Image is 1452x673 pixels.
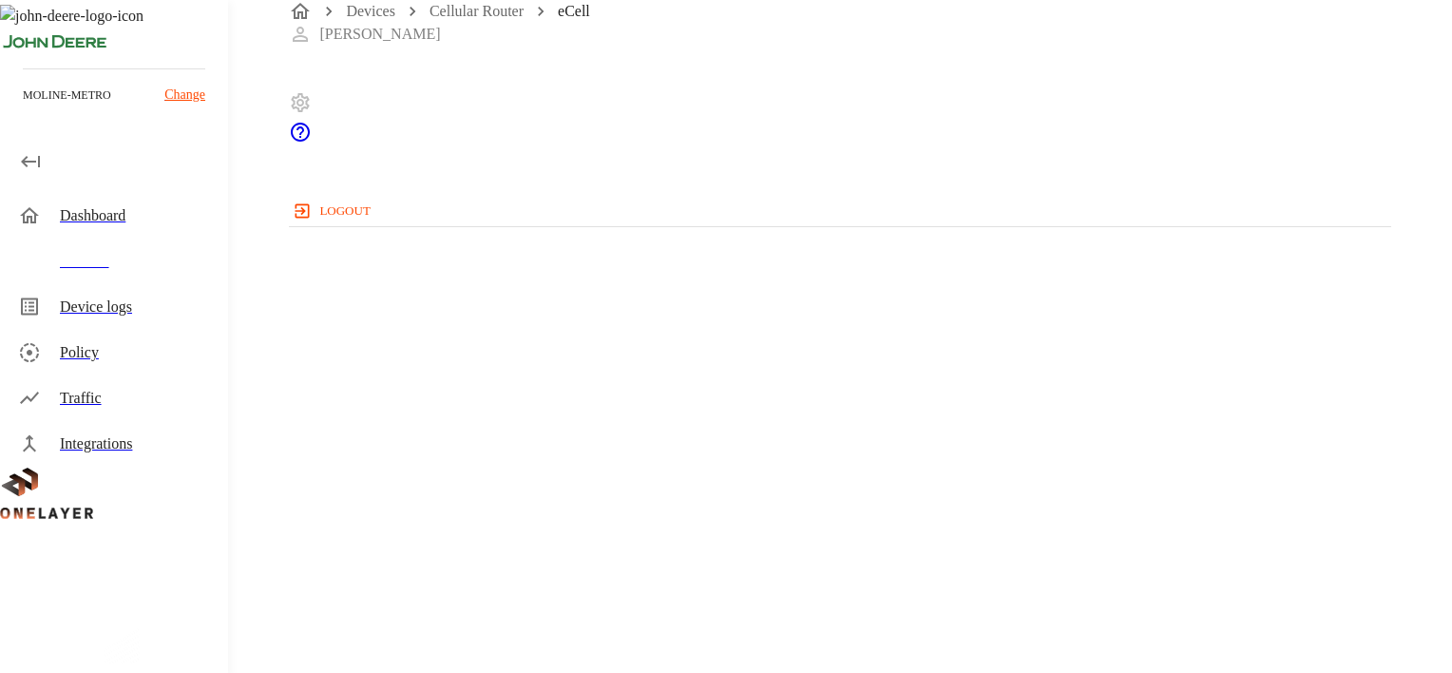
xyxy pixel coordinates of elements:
p: [PERSON_NAME] [319,23,440,46]
a: Cellular Router [430,3,524,19]
a: Devices [346,3,395,19]
span: Support Portal [289,130,312,146]
a: logout [289,196,1390,226]
a: onelayer-support [289,130,312,146]
button: logout [289,196,377,226]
